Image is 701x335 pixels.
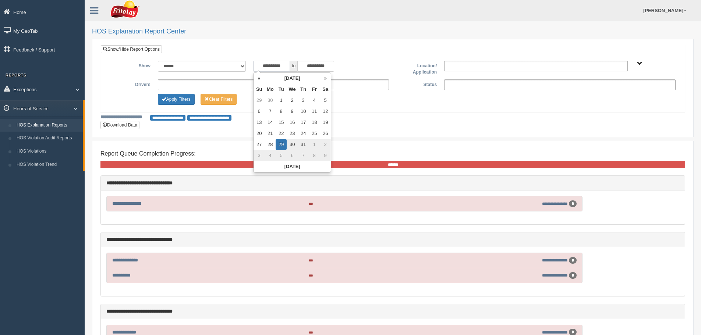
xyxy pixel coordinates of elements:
td: 10 [298,106,309,117]
td: 19 [320,117,331,128]
td: 5 [276,150,287,161]
td: 6 [254,106,265,117]
td: 9 [287,106,298,117]
td: 28 [265,139,276,150]
th: [DATE] [254,161,331,172]
button: Change Filter Options [158,94,195,105]
td: 8 [276,106,287,117]
td: 6 [287,150,298,161]
td: 29 [276,139,287,150]
td: 2 [320,139,331,150]
a: HOS Violations [13,145,83,158]
th: Mo [265,84,276,95]
td: 27 [254,139,265,150]
td: 7 [265,106,276,117]
th: Su [254,84,265,95]
td: 11 [309,106,320,117]
a: Show/Hide Report Options [101,45,162,53]
td: 14 [265,117,276,128]
td: 24 [298,128,309,139]
td: 20 [254,128,265,139]
td: 26 [320,128,331,139]
label: Show [106,61,154,70]
td: 15 [276,117,287,128]
label: Status [393,79,440,88]
span: to [290,61,297,72]
td: 17 [298,117,309,128]
td: 22 [276,128,287,139]
td: 25 [309,128,320,139]
a: HOS Explanation Reports [13,119,83,132]
td: 4 [265,150,276,161]
h4: Report Queue Completion Progress: [100,150,685,157]
th: Tu [276,84,287,95]
td: 29 [254,95,265,106]
td: 16 [287,117,298,128]
th: « [254,73,265,84]
td: 7 [298,150,309,161]
th: Th [298,84,309,95]
td: 12 [320,106,331,117]
button: Change Filter Options [201,94,237,105]
td: 3 [298,95,309,106]
label: Drivers [106,79,154,88]
a: HOS Violation Trend [13,158,83,171]
td: 1 [276,95,287,106]
h2: HOS Explanation Report Center [92,28,694,35]
td: 18 [309,117,320,128]
td: 13 [254,117,265,128]
th: » [320,73,331,84]
td: 1 [309,139,320,150]
th: Sa [320,84,331,95]
td: 8 [309,150,320,161]
th: Fr [309,84,320,95]
td: 4 [309,95,320,106]
td: 2 [287,95,298,106]
td: 30 [287,139,298,150]
a: HOS Violation Audit Reports [13,132,83,145]
th: We [287,84,298,95]
label: Location/ Application [393,61,440,76]
td: 9 [320,150,331,161]
td: 31 [298,139,309,150]
td: 23 [287,128,298,139]
td: 21 [265,128,276,139]
button: Download Data [100,121,139,129]
th: [DATE] [265,73,320,84]
td: 3 [254,150,265,161]
td: 5 [320,95,331,106]
td: 30 [265,95,276,106]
